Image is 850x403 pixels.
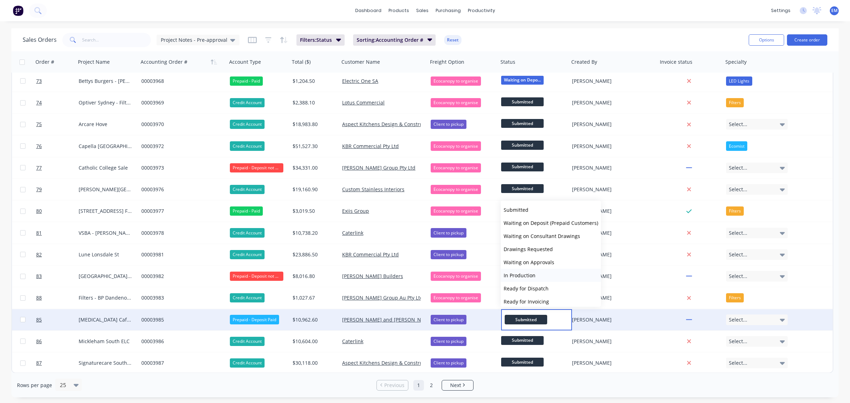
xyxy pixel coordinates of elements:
div: Capella [GEOGRAPHIC_DATA] [79,143,133,150]
input: Search... [82,33,151,47]
div: Prepaid - Deposit not Paid [230,272,283,281]
div: Filters [726,98,744,107]
div: 00003977 [141,208,220,215]
div: Ecocanopy to organise [431,141,481,151]
a: 85 [36,309,79,330]
a: dashboard [352,5,385,16]
div: Order # [35,58,54,66]
div: [PERSON_NAME] [572,143,651,150]
button: In Production [501,269,601,282]
a: Electric One SA [342,78,378,84]
span: Waiting on Approvals [504,259,554,266]
button: Waiting on Consultant Drawings [501,229,601,243]
button: Ready for Invoicing [501,295,601,308]
div: Credit Account [230,293,265,302]
div: Accounting Order # [141,58,187,66]
ul: Pagination [374,380,476,391]
div: [STREET_ADDRESS] Filters [79,208,133,215]
div: [PERSON_NAME] [572,186,651,193]
div: Credit Account [230,98,265,107]
div: Client to pickup [431,358,466,368]
div: Ecocanopy to organise [431,272,481,281]
button: Drawings Requested [501,243,601,256]
a: Aspect Kitchens Design & Constructions Pty Ltd [342,359,454,366]
a: Previous page [377,382,408,389]
div: Optiver Sydney - Filters [79,99,133,106]
div: Client to pickup [431,315,466,324]
a: KBR Commercial Pty Ltd [342,143,399,149]
span: Submitted [501,358,544,367]
div: productivity [464,5,499,16]
div: 00003970 [141,121,220,128]
div: 00003986 [141,338,220,345]
div: Client to pickup [431,228,466,237]
span: 88 [36,294,42,301]
a: 77 [36,157,79,178]
a: Lotus Commercial [342,99,385,106]
div: [PERSON_NAME] [572,294,651,301]
span: Select... [729,229,747,237]
a: Caterlink [342,229,363,236]
a: 87 [36,352,79,374]
a: [PERSON_NAME] and [PERSON_NAME] Contracting P.L. [342,316,471,323]
h1: Sales Orders [23,36,57,43]
span: Sorting: Accounting Order # [357,36,423,44]
div: Bettys Burgers - [PERSON_NAME] St - LED [79,78,133,85]
div: Project Name [78,58,110,66]
span: 74 [36,99,42,106]
span: Submitted [501,184,544,193]
div: LED Lights [726,76,752,86]
span: Select... [729,359,747,367]
div: 00003985 [141,316,220,323]
div: 00003987 [141,359,220,367]
div: Credit Account [230,228,265,237]
button: Waiting on Approvals [501,256,601,269]
div: 00003969 [141,99,220,106]
div: $51,527.30 [293,143,334,150]
span: Submitted [501,119,544,128]
div: settings [767,5,794,16]
div: [PERSON_NAME] [572,78,651,85]
div: $10,738.20 [293,229,334,237]
div: Ecocanopy to organise [431,76,481,86]
a: 75 [36,114,79,135]
div: sales [413,5,432,16]
span: 83 [36,273,42,280]
div: 00003973 [141,164,220,171]
span: Select... [729,164,747,171]
div: Created By [571,58,597,66]
a: 74 [36,92,79,113]
div: Client to pickup [431,120,466,129]
img: Factory [13,5,23,16]
div: $18,983.80 [293,121,334,128]
div: [PERSON_NAME][GEOGRAPHIC_DATA] [79,186,133,193]
div: Invoice status [660,58,692,66]
div: $10,604.00 [293,338,334,345]
div: Filters - BP Dandenong South [79,294,133,301]
div: Total ($) [292,58,311,66]
a: 86 [36,331,79,352]
div: VSBA - [PERSON_NAME] [79,229,133,237]
div: Ecocanopy to organise [431,185,481,194]
span: Rows per page [17,382,52,389]
span: Waiting on Consultant Drawings [504,233,580,239]
div: $23,886.50 [293,251,334,258]
span: Select... [729,186,747,193]
span: 81 [36,229,42,237]
a: [PERSON_NAME] Group Pty Ltd [342,164,415,171]
a: 83 [36,266,79,287]
div: 00003968 [141,78,220,85]
span: Drawings Requested [504,246,553,252]
div: $8,016.80 [293,273,334,280]
div: Filters [726,293,744,302]
a: 82 [36,244,79,265]
span: Previous [384,382,404,389]
div: Prepaid - Deposit Paid [230,315,279,324]
span: 76 [36,143,42,150]
a: 88 [36,287,79,308]
div: [PERSON_NAME] [572,251,651,258]
div: Account Type [229,58,261,66]
div: Ecocanopy to organise [431,163,481,172]
span: Waiting on Depo... [501,76,544,85]
div: Arcare Hove [79,121,133,128]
